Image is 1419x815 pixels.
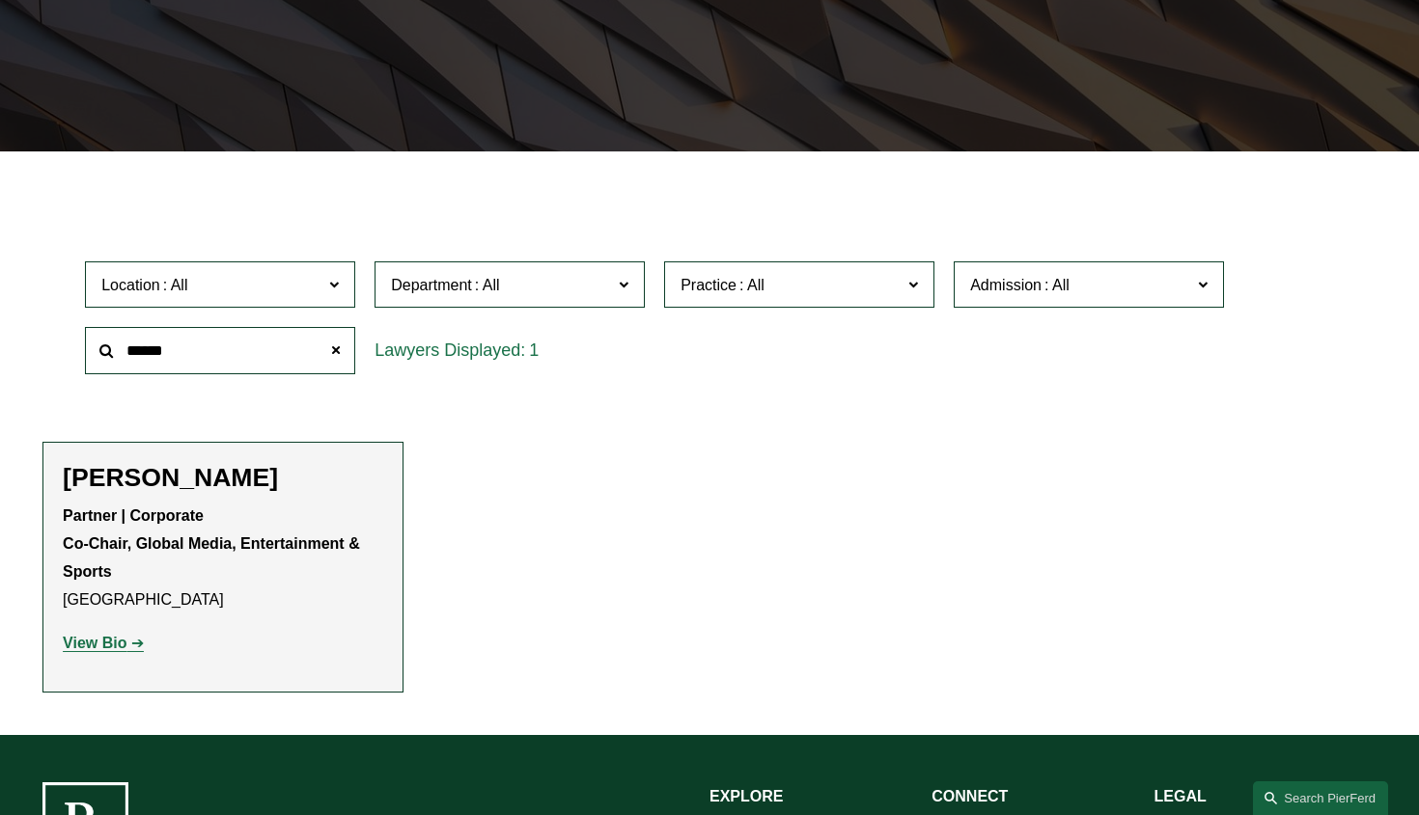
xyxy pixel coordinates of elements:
h2: [PERSON_NAME] [63,462,383,493]
strong: LEGAL [1155,788,1207,804]
span: Department [391,277,472,293]
strong: View Bio [63,635,126,651]
span: Practice [681,277,737,293]
p: [GEOGRAPHIC_DATA] [63,503,383,613]
span: Location [101,277,160,293]
a: View Bio [63,635,144,651]
a: Search this site [1253,781,1388,815]
strong: Partner | Corporate Co-Chair, Global Media, Entertainment & Sports [63,507,364,580]
span: 1 [529,340,539,360]
span: Admission [970,277,1042,293]
strong: EXPLORE [709,788,783,804]
strong: CONNECT [932,788,1008,804]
